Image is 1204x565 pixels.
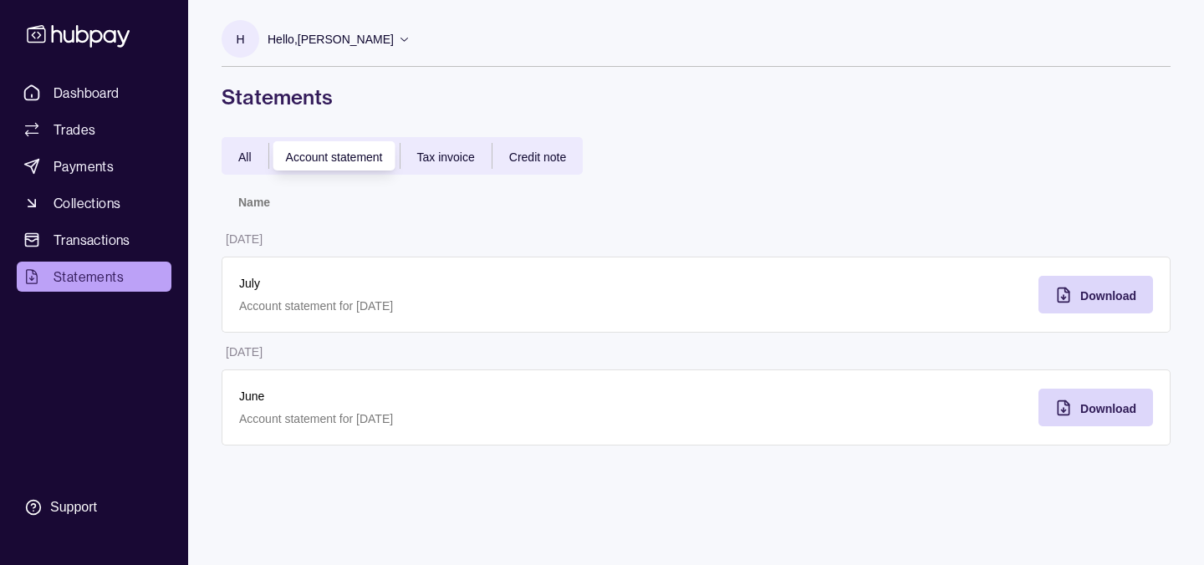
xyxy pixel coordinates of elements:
p: Name [238,196,270,209]
p: Hello, [PERSON_NAME] [268,30,394,48]
span: Account statement [286,150,383,164]
span: Credit note [509,150,566,164]
p: June [239,387,680,405]
span: Payments [54,156,114,176]
span: Statements [54,267,124,287]
span: Transactions [54,230,130,250]
p: Account statement for [DATE] [239,410,680,428]
a: Support [17,490,171,525]
p: Account statement for [DATE] [239,297,680,315]
span: Collections [54,193,120,213]
a: Payments [17,151,171,181]
button: Download [1038,389,1153,426]
button: Download [1038,276,1153,313]
a: Statements [17,262,171,292]
span: All [238,150,252,164]
a: Trades [17,115,171,145]
a: Transactions [17,225,171,255]
div: Support [50,498,97,517]
h1: Statements [222,84,1171,110]
a: Collections [17,188,171,218]
a: Dashboard [17,78,171,108]
p: [DATE] [226,345,263,359]
p: July [239,274,680,293]
span: Download [1080,402,1136,415]
span: Tax invoice [417,150,475,164]
span: Trades [54,120,95,140]
p: H [236,30,244,48]
div: documentTypes [222,137,583,175]
span: Download [1080,289,1136,303]
p: [DATE] [226,232,263,246]
span: Dashboard [54,83,120,103]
